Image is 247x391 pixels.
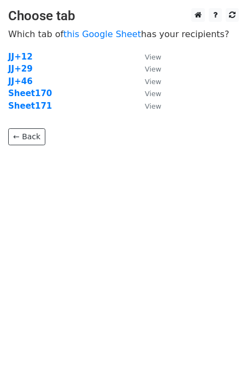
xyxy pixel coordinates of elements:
[8,52,33,62] a: JJ+12
[145,102,161,110] small: View
[8,28,239,40] p: Which tab of has your recipients?
[8,76,33,86] a: JJ+46
[134,64,161,74] a: View
[8,101,52,111] a: Sheet171
[8,8,239,24] h3: Choose tab
[8,64,33,74] a: JJ+29
[134,52,161,62] a: View
[145,78,161,86] small: View
[134,101,161,111] a: View
[63,29,141,39] a: this Google Sheet
[145,90,161,98] small: View
[192,339,247,391] iframe: Chat Widget
[145,53,161,61] small: View
[134,76,161,86] a: View
[145,65,161,73] small: View
[134,88,161,98] a: View
[8,128,45,145] a: ← Back
[8,88,52,98] a: Sheet170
